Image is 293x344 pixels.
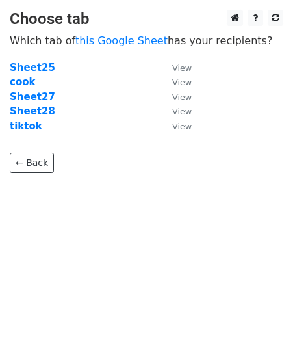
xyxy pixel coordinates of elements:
a: View [159,76,192,88]
p: Which tab of has your recipients? [10,34,283,47]
a: Sheet28 [10,105,55,117]
small: View [172,92,192,102]
a: Sheet25 [10,62,55,73]
a: View [159,91,192,103]
a: ← Back [10,153,54,173]
small: View [172,63,192,73]
a: cook [10,76,35,88]
small: View [172,107,192,116]
a: tiktok [10,120,42,132]
small: View [172,77,192,87]
small: View [172,122,192,131]
a: this Google Sheet [75,34,168,47]
a: Sheet27 [10,91,55,103]
a: View [159,105,192,117]
h3: Choose tab [10,10,283,29]
a: View [159,120,192,132]
a: View [159,62,192,73]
